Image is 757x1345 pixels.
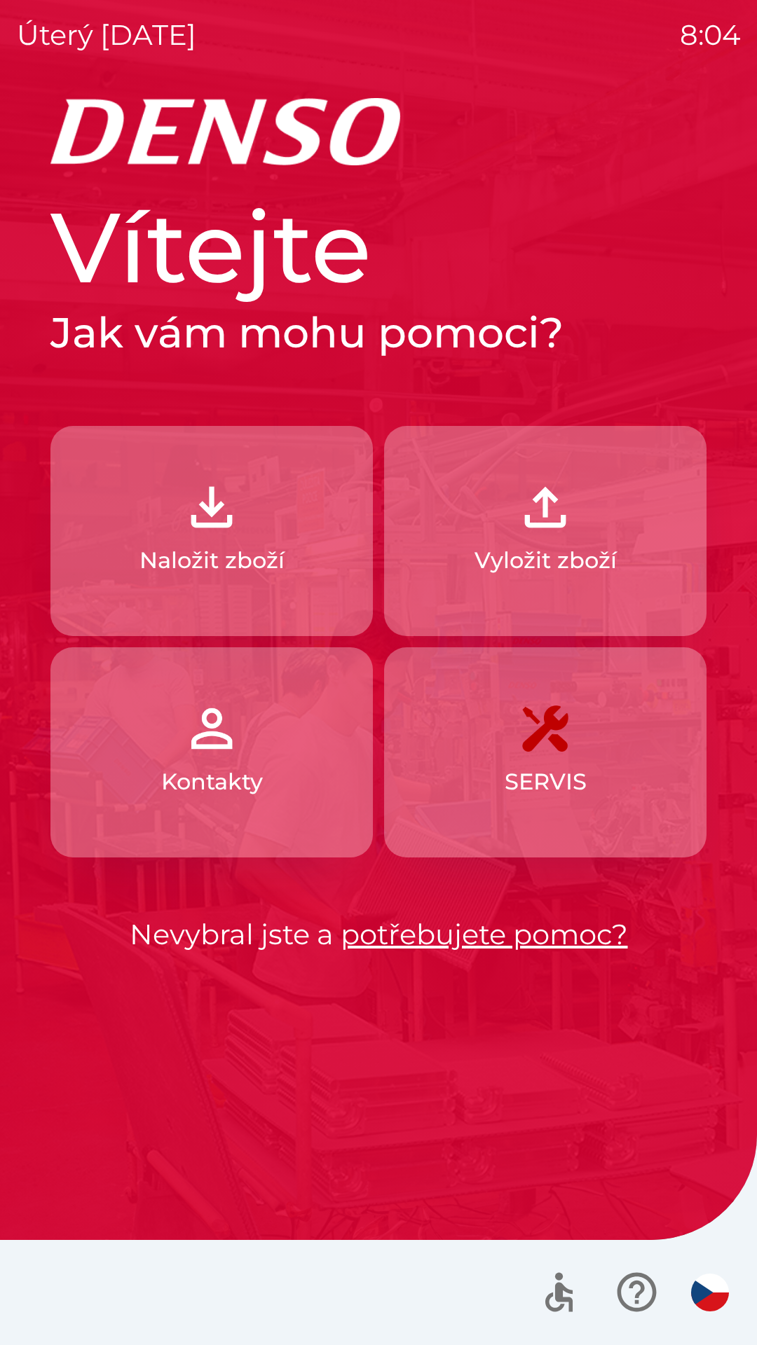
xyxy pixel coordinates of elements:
[691,1274,729,1311] img: cs flag
[161,765,263,799] p: Kontakty
[50,647,373,857] button: Kontakty
[50,426,373,636] button: Naložit zboží
[341,917,628,951] a: potřebujete pomoc?
[181,698,243,759] img: 072f4d46-cdf8-44b2-b931-d189da1a2739.png
[181,476,243,538] img: 918cc13a-b407-47b8-8082-7d4a57a89498.png
[17,14,196,56] p: úterý [DATE]
[680,14,740,56] p: 8:04
[475,544,617,577] p: Vyložit zboží
[514,698,576,759] img: 7408382d-57dc-4d4c-ad5a-dca8f73b6e74.png
[50,98,707,165] img: Logo
[139,544,285,577] p: Naložit zboží
[384,426,707,636] button: Vyložit zboží
[50,307,707,359] h2: Jak vám mohu pomoci?
[505,765,587,799] p: SERVIS
[514,476,576,538] img: 2fb22d7f-6f53-46d3-a092-ee91fce06e5d.png
[384,647,707,857] button: SERVIS
[50,188,707,307] h1: Vítejte
[50,913,707,956] p: Nevybral jste a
